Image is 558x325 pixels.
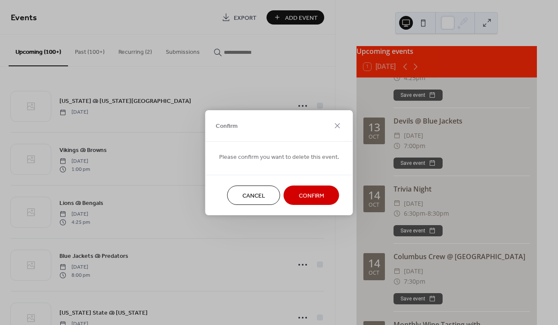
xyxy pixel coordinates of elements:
button: Confirm [284,186,339,205]
span: Confirm [216,122,238,131]
span: Cancel [242,191,265,200]
span: Confirm [299,191,324,200]
span: Please confirm you want to delete this event. [219,152,339,161]
button: Cancel [227,186,280,205]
